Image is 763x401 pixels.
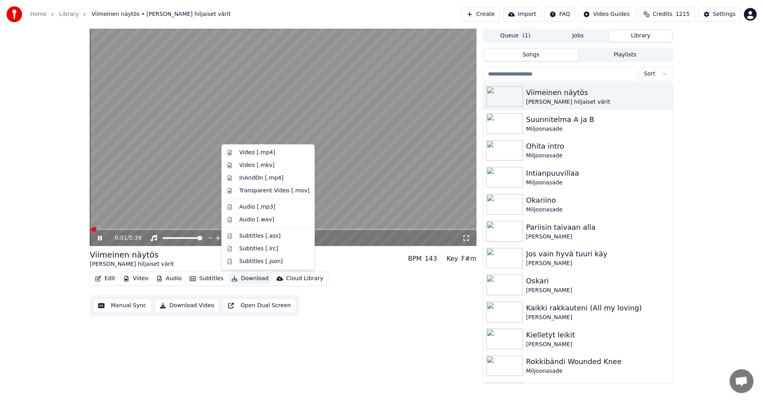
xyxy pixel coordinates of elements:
[223,298,296,313] button: Open Dual Screen
[609,30,672,42] button: Library
[526,141,670,152] div: Ohita intro
[526,302,670,314] div: Kaikki rakkauteni (All my loving)
[526,87,670,98] div: Viimeinen näytös
[286,275,323,283] div: Cloud Library
[526,98,670,106] div: [PERSON_NAME] hiljaiset värit
[526,314,670,322] div: [PERSON_NAME]
[523,32,531,40] span: ( 1 )
[676,10,690,18] span: 1215
[638,7,695,21] button: Credits1215
[186,273,227,284] button: Subtitles
[91,10,230,18] span: Viimeinen näytös • [PERSON_NAME] hiljaiset värit
[30,10,230,18] nav: breadcrumb
[239,232,281,240] div: Subtitles [.ass]
[115,234,127,242] span: 0:01
[526,341,670,349] div: [PERSON_NAME]
[526,114,670,125] div: Suunnitelma A ja B
[239,245,278,253] div: Subtitles [.lrc]
[713,10,736,18] div: Settings
[239,203,275,211] div: Audio [.mp3]
[653,10,672,18] span: Credits
[228,273,272,284] button: Download
[526,206,670,214] div: Miljoonasade
[484,30,547,42] button: Queue
[526,179,670,187] div: Miljoonasade
[155,298,219,313] button: Download Video
[461,7,500,21] button: Create
[526,222,670,233] div: Pariisin taivaan alla
[239,216,274,224] div: Audio [.wav]
[526,367,670,375] div: Miljoonasade
[526,168,670,179] div: Intianpuuvillaa
[93,298,151,313] button: Manual Sync
[578,49,672,61] button: Playlists
[461,254,476,263] div: F#m
[544,7,575,21] button: FAQ
[644,70,655,78] span: Sort
[526,287,670,294] div: [PERSON_NAME]
[153,273,185,284] button: Audio
[425,254,437,263] div: 143
[526,260,670,267] div: [PERSON_NAME]
[526,356,670,367] div: Rokkibändi Wounded Knee
[239,174,284,182] div: InAndOn [.mp4]
[90,260,174,268] div: [PERSON_NAME] hiljaiset värit
[526,248,670,260] div: Jos vain hyvä tuuri käy
[59,10,79,18] a: Library
[484,49,578,61] button: Songs
[92,273,118,284] button: Edit
[239,187,310,195] div: Transparent Video [.mov]
[503,7,541,21] button: Import
[30,10,46,18] a: Home
[526,233,670,241] div: [PERSON_NAME]
[447,254,458,263] div: Key
[239,258,283,265] div: Subtitles [.json]
[698,7,741,21] button: Settings
[6,6,22,22] img: youka
[526,329,670,341] div: Kielletyt leikit
[239,161,275,169] div: Video [.mkv]
[578,7,635,21] button: Video Guides
[115,234,134,242] div: /
[408,254,422,263] div: BPM
[129,234,141,242] span: 5:39
[526,195,670,206] div: Okariino
[526,275,670,287] div: Oskari
[526,152,670,160] div: Miljoonasade
[547,30,610,42] button: Jobs
[239,149,275,157] div: Video [.mp4]
[90,249,174,260] div: Viimeinen näytös
[526,125,670,133] div: Miljoonasade
[120,273,151,284] button: Video
[730,369,753,393] a: Avoin keskustelu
